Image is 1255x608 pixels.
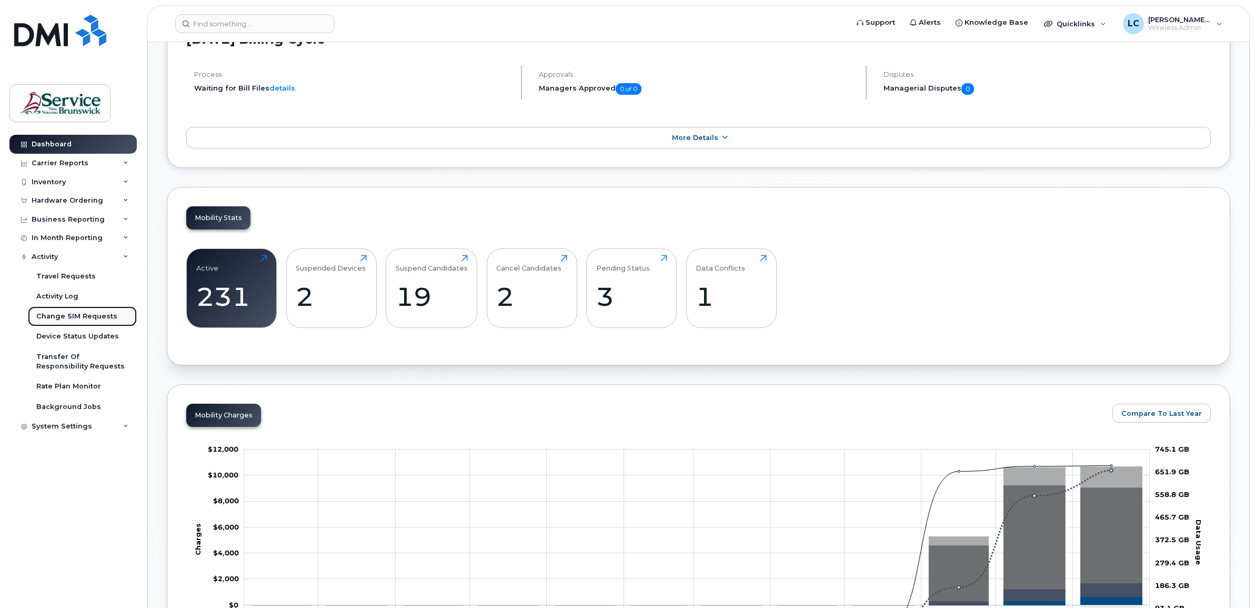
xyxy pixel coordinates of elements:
tspan: $4,000 [213,549,239,557]
span: 0 [961,83,974,95]
a: Active231 [196,255,267,322]
tspan: $8,000 [213,497,239,505]
a: Support [849,12,902,33]
div: 2 [296,281,367,312]
span: Compare To Last Year [1121,408,1202,418]
tspan: Data Usage [1195,520,1203,565]
a: Cancel Candidates2 [496,255,567,322]
g: $0 [213,575,239,583]
tspan: 651.9 GB [1155,467,1189,476]
span: 0 of 0 [616,83,641,95]
div: Active [196,255,218,272]
div: Suspended Devices [296,255,366,272]
div: 19 [396,281,468,312]
h5: Managers Approved [539,83,857,95]
tspan: $6,000 [213,523,239,531]
div: Suspend Candidates [396,255,468,272]
div: 2 [496,281,567,312]
span: More Details [672,134,718,142]
div: Pending Status [596,255,650,272]
a: details [269,84,295,92]
div: Cancel Candidates [496,255,561,272]
div: 3 [596,281,667,312]
h4: Disputes [883,71,1211,78]
g: $0 [213,549,239,557]
span: Support [866,17,895,28]
tspan: Charges [194,523,202,555]
div: Lenentine, Carrie (EECD/EDPE) [1116,13,1230,34]
tspan: $12,000 [208,445,238,453]
input: Find something... [175,14,335,33]
tspan: $10,000 [208,471,238,480]
tspan: $2,000 [213,575,239,583]
div: Quicklinks [1037,13,1113,34]
tspan: 372.5 GB [1155,536,1189,544]
a: Alerts [902,12,948,33]
tspan: 465.7 GB [1155,513,1189,522]
g: Roaming [252,597,1142,605]
span: LC [1128,17,1139,30]
tspan: 279.4 GB [1155,559,1189,567]
g: $0 [208,471,238,480]
a: Knowledge Base [948,12,1036,33]
span: Alerts [919,17,941,28]
a: Suspend Candidates19 [396,255,468,322]
tspan: 558.8 GB [1155,491,1189,499]
g: $0 [208,445,238,453]
li: Waiting for Bill Files [194,83,512,93]
h4: Process [194,71,512,78]
div: Data Conflicts [696,255,745,272]
g: Data [252,583,1142,605]
g: Features [252,485,1142,605]
div: 1 [696,281,767,312]
g: HST [252,467,1142,605]
span: Quicklinks [1057,19,1095,28]
h5: Managerial Disputes [883,83,1211,95]
tspan: 186.3 GB [1155,581,1189,590]
span: Knowledge Base [965,17,1028,28]
a: Data Conflicts1 [696,255,767,322]
button: Compare To Last Year [1112,404,1211,423]
tspan: 745.1 GB [1155,445,1189,453]
div: 231 [196,281,267,312]
span: [PERSON_NAME] (EECD/EDPE) [1148,15,1211,24]
g: $0 [213,497,239,505]
span: Wireless Admin [1148,24,1211,32]
g: $0 [213,523,239,531]
h4: Approvals [539,71,857,78]
a: Suspended Devices2 [296,255,367,322]
a: Pending Status3 [596,255,667,322]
